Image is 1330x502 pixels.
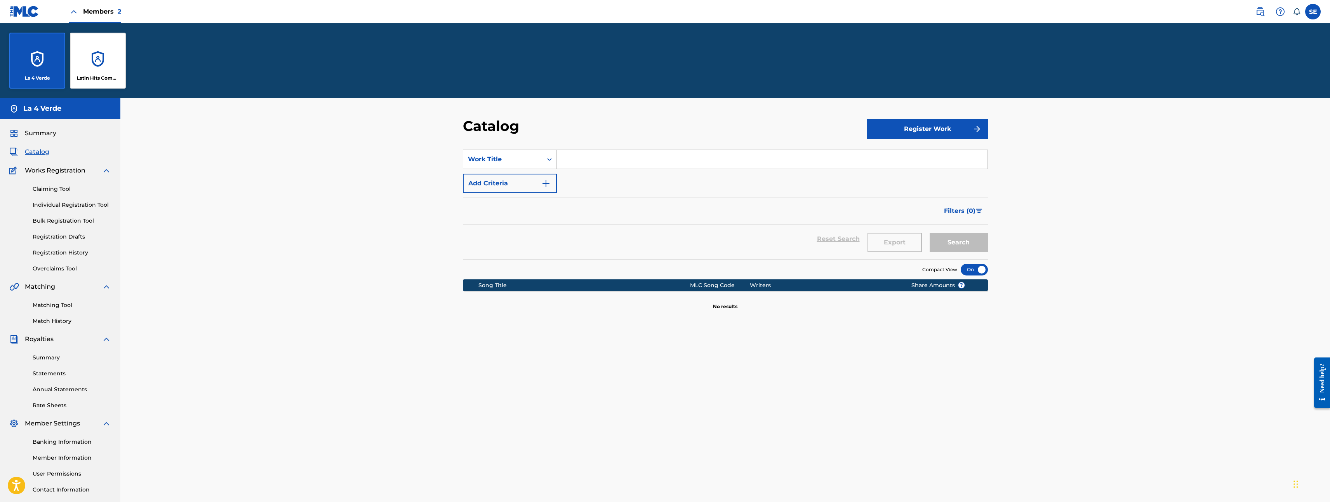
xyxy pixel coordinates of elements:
[25,419,80,428] span: Member Settings
[972,124,982,134] img: f7272a7cc735f4ea7f67.svg
[70,33,126,89] a: AccountsLatin Hits Company
[102,166,111,175] img: expand
[102,335,111,344] img: expand
[1291,465,1330,502] div: Widget de chat
[25,335,54,344] span: Royalties
[9,147,19,157] img: Catalog
[33,233,111,241] a: Registration Drafts
[468,155,538,164] div: Work Title
[25,282,55,291] span: Matching
[1255,7,1265,16] img: search
[9,6,39,17] img: MLC Logo
[33,249,111,257] a: Registration History
[958,282,965,288] span: ?
[9,282,19,291] img: Matching
[33,265,111,273] a: Overclaims Tool
[1252,4,1268,19] a: Public Search
[541,179,551,188] img: 9d2ae6d4665cec9f34b9.svg
[33,201,111,209] a: Individual Registration Tool
[690,281,750,289] div: MLC Song Code
[9,129,19,138] img: Summary
[33,317,111,325] a: Match History
[713,294,737,310] p: No results
[33,301,111,309] a: Matching Tool
[33,354,111,362] a: Summary
[463,117,523,135] h2: Catalog
[1291,465,1330,502] iframe: Chat Widget
[463,150,988,260] form: Search Form
[9,419,19,428] img: Member Settings
[463,174,557,193] button: Add Criteria
[25,129,56,138] span: Summary
[9,335,19,344] img: Royalties
[867,119,988,139] button: Register Work
[33,486,111,494] a: Contact Information
[1293,472,1298,496] div: Arrastrar
[23,104,61,113] h5: La 4 Verde
[1293,8,1300,16] div: Notifications
[1305,4,1321,19] div: User Menu
[9,166,19,175] img: Works Registration
[911,281,965,289] span: Share Amounts
[33,185,111,193] a: Claiming Tool
[9,104,19,113] img: Accounts
[33,470,111,478] a: User Permissions
[1308,351,1330,414] iframe: Resource Center
[478,281,690,289] div: Song Title
[77,75,119,82] p: Latin Hits Company
[33,217,111,225] a: Bulk Registration Tool
[939,201,988,221] button: Filters (0)
[83,7,121,16] span: Members
[102,282,111,291] img: expand
[1273,4,1288,19] div: Help
[33,385,111,394] a: Annual Statements
[976,209,982,213] img: filter
[118,8,121,15] span: 2
[922,266,957,273] span: Compact View
[9,147,49,157] a: CatalogCatalog
[9,129,56,138] a: SummarySummary
[33,401,111,410] a: Rate Sheets
[33,438,111,446] a: Banking Information
[33,454,111,462] a: Member Information
[944,206,975,216] span: Filters ( 0 )
[69,7,78,16] img: Close
[750,281,899,289] div: Writers
[9,33,65,89] a: AccountsLa 4 Verde
[1276,7,1285,16] img: help
[25,147,49,157] span: Catalog
[33,370,111,378] a: Statements
[25,166,85,175] span: Works Registration
[25,75,50,82] p: La 4 Verde
[102,419,111,428] img: expand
